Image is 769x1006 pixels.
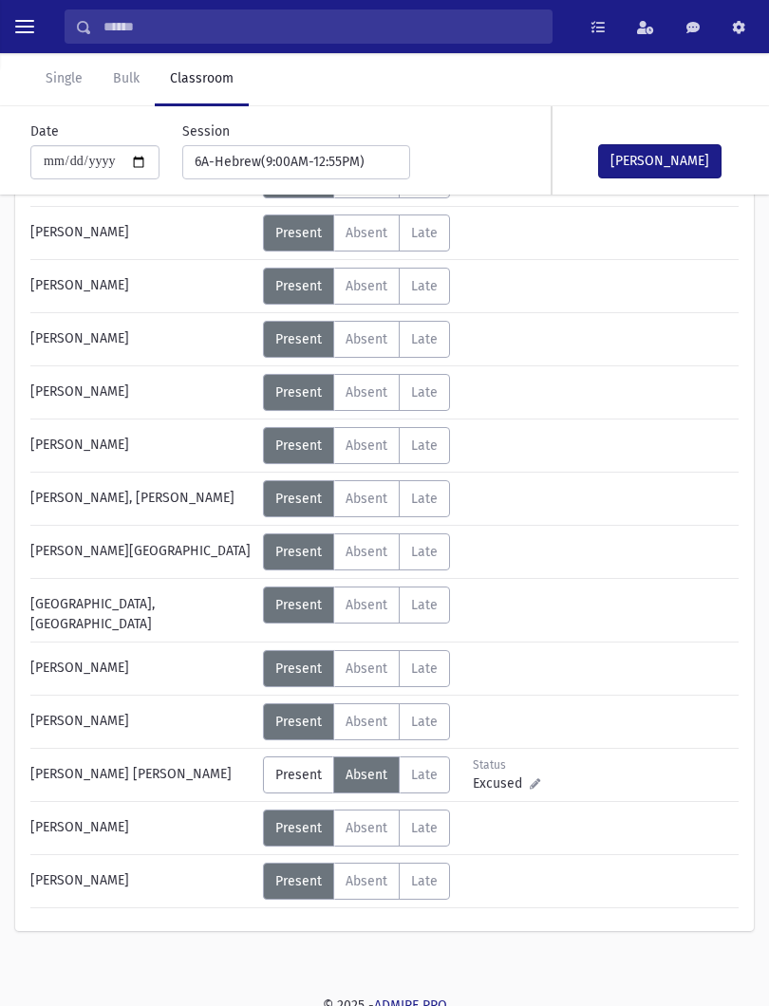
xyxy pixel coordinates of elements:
span: Absent [346,661,387,677]
div: [PERSON_NAME] [21,863,263,900]
input: Search [92,9,552,44]
div: AttTypes [263,427,450,464]
span: Late [411,873,438,889]
div: [GEOGRAPHIC_DATA], [GEOGRAPHIC_DATA] [21,587,263,634]
div: AttTypes [263,533,450,570]
a: Bulk [98,53,155,106]
span: Absent [346,491,387,507]
span: Late [411,331,438,347]
div: AttTypes [263,650,450,687]
div: AttTypes [263,321,450,358]
div: AttTypes [263,756,450,793]
span: Present [275,873,322,889]
span: Present [275,491,322,507]
div: AttTypes [263,480,450,517]
div: [PERSON_NAME] [21,703,263,740]
span: Late [411,491,438,507]
span: Absent [346,384,387,401]
span: Present [275,225,322,241]
span: Late [411,225,438,241]
div: AttTypes [263,374,450,411]
span: Present [275,597,322,613]
button: toggle menu [8,9,42,44]
span: Late [411,278,438,294]
span: Late [411,384,438,401]
span: Absent [346,714,387,730]
div: [PERSON_NAME] [21,810,263,847]
div: AttTypes [263,587,450,624]
span: Present [275,278,322,294]
div: [PERSON_NAME][GEOGRAPHIC_DATA] [21,533,263,570]
div: [PERSON_NAME] [21,268,263,305]
div: [PERSON_NAME] [21,321,263,358]
span: Present [275,544,322,560]
div: [PERSON_NAME] [21,427,263,464]
div: [PERSON_NAME] [PERSON_NAME] [21,756,263,793]
div: AttTypes [263,863,450,900]
span: Absent [346,278,387,294]
span: Absent [346,331,387,347]
label: Date [30,121,59,141]
span: Present [275,661,322,677]
span: Present [275,438,322,454]
div: [PERSON_NAME], [PERSON_NAME] [21,480,263,517]
span: Late [411,544,438,560]
a: Classroom [155,53,249,106]
label: Session [182,121,230,141]
span: Present [275,767,322,783]
div: [PERSON_NAME] [21,374,263,411]
span: Absent [346,820,387,836]
span: Present [275,714,322,730]
div: [PERSON_NAME] [21,214,263,251]
div: AttTypes [263,214,450,251]
div: AttTypes [263,268,450,305]
span: Late [411,661,438,677]
a: Single [30,53,98,106]
div: 6A-Hebrew(9:00AM-12:55PM) [195,152,383,172]
span: Absent [346,597,387,613]
span: Absent [346,225,387,241]
div: AttTypes [263,703,450,740]
span: Late [411,820,438,836]
span: Late [411,438,438,454]
span: Absent [346,438,387,454]
div: Status [473,756,557,773]
div: [PERSON_NAME] [21,650,263,687]
div: AttTypes [263,810,450,847]
span: Late [411,714,438,730]
span: Present [275,331,322,347]
span: Excused [473,773,530,793]
span: Absent [346,873,387,889]
span: Present [275,820,322,836]
button: [PERSON_NAME] [598,144,722,178]
span: Absent [346,544,387,560]
span: Late [411,767,438,783]
span: Absent [346,767,387,783]
span: Late [411,597,438,613]
button: 6A-Hebrew(9:00AM-12:55PM) [182,145,410,179]
span: Present [275,384,322,401]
